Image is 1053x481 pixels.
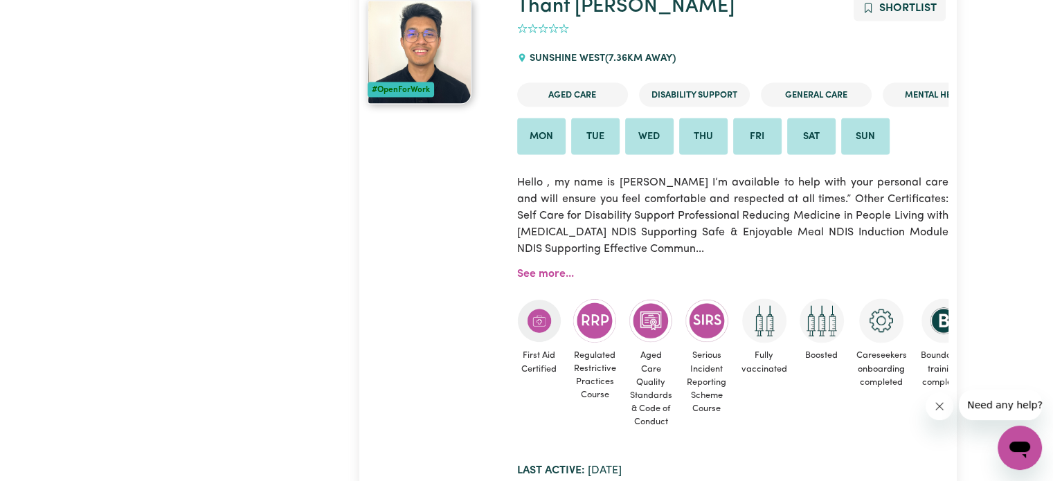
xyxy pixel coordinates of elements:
span: Serious Incident Reporting Scheme Course [685,343,729,421]
img: Care and support worker has received 2 doses of COVID-19 vaccine [742,299,786,343]
iframe: Button to launch messaging window [998,426,1042,470]
li: Disability Support [639,83,750,107]
span: ( 7.36 km away) [605,53,676,64]
span: Boosted [800,343,844,367]
iframe: Close message [926,392,953,420]
img: Care and support worker has received booster dose of COVID-19 vaccination [800,299,844,343]
li: Mental Health [883,83,993,107]
span: First Aid Certified [517,343,561,381]
span: Aged Care Quality Standards & Code of Conduct [629,343,674,434]
a: See more... [517,269,574,280]
img: CS Academy: Serious Incident Reporting Scheme course completed [685,299,729,343]
span: Regulated Restrictive Practices Course [573,343,618,408]
img: CS Academy: Regulated Restrictive Practices course completed [573,299,617,343]
img: CS Academy: Aged Care Quality Standards & Code of Conduct course completed [629,299,673,343]
li: Available on Tue [571,118,620,156]
li: Available on Sat [787,118,836,156]
span: Need any help? [8,10,84,21]
span: Careseekers onboarding completed [855,343,908,394]
li: General Care [761,83,872,107]
span: Boundaries training completed [919,343,968,394]
a: Thant Sinn Maung #OpenForWork [368,1,501,105]
span: [DATE] [517,465,622,476]
li: Available on Wed [625,118,674,156]
li: Available on Thu [679,118,728,156]
div: add rating by typing an integer from 0 to 5 or pressing arrow keys [517,21,569,37]
div: #OpenForWork [368,82,434,98]
div: SUNSHINE WEST [517,40,684,78]
li: Available on Mon [517,118,566,156]
img: Care and support worker has completed First Aid Certification [517,299,561,343]
li: Available on Fri [733,118,782,156]
img: CS Academy: Boundaries in care and support work course completed [921,299,966,343]
li: Available on Sun [841,118,890,156]
iframe: Message from company [959,390,1042,420]
img: View Thant Sinn Maung 's profile [368,1,471,105]
img: CS Academy: Careseekers Onboarding course completed [859,299,903,343]
span: Shortlist [879,3,937,14]
li: Aged Care [517,83,628,107]
p: Hello , my name is [PERSON_NAME] I’m available to help with your personal care and will ensure yo... [517,166,948,266]
span: Fully vaccinated [740,343,789,381]
b: Last active: [517,465,585,476]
